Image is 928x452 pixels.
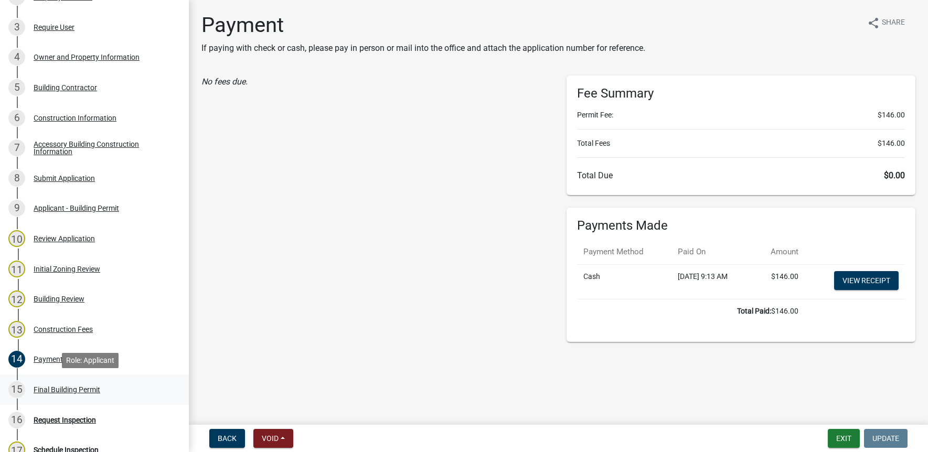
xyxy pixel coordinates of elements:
[34,84,97,91] div: Building Contractor
[828,429,860,448] button: Exit
[577,264,671,299] td: Cash
[878,138,905,149] span: $146.00
[253,429,293,448] button: Void
[577,218,905,233] h6: Payments Made
[737,307,771,315] b: Total Paid:
[34,326,93,333] div: Construction Fees
[8,200,25,217] div: 9
[8,351,25,368] div: 14
[34,205,119,212] div: Applicant - Building Permit
[34,356,63,363] div: Payment
[8,290,25,307] div: 12
[878,110,905,121] span: $146.00
[8,412,25,428] div: 16
[882,17,905,29] span: Share
[752,264,805,299] td: $146.00
[8,139,25,156] div: 7
[752,240,805,264] th: Amount
[34,24,74,31] div: Require User
[34,53,140,61] div: Owner and Property Information
[577,240,671,264] th: Payment Method
[671,240,752,264] th: Paid On
[62,353,119,368] div: Role: Applicant
[864,429,908,448] button: Update
[884,170,905,180] span: $0.00
[262,434,279,443] span: Void
[201,13,645,38] h1: Payment
[671,264,752,299] td: [DATE] 9:13 AM
[872,434,899,443] span: Update
[577,299,805,323] td: $146.00
[8,261,25,277] div: 11
[859,13,913,33] button: shareShare
[34,114,116,122] div: Construction Information
[867,17,880,29] i: share
[577,138,905,149] li: Total Fees
[34,386,100,393] div: Final Building Permit
[8,321,25,338] div: 13
[577,170,905,180] h6: Total Due
[834,271,899,290] a: View receipt
[577,86,905,101] h6: Fee Summary
[201,77,248,87] i: No fees due.
[218,434,237,443] span: Back
[8,381,25,398] div: 15
[577,110,905,121] li: Permit Fee:
[209,429,245,448] button: Back
[8,19,25,36] div: 3
[8,230,25,247] div: 10
[8,79,25,96] div: 5
[34,141,172,155] div: Accessory Building Construction Information
[34,175,95,182] div: Submit Application
[34,295,84,303] div: Building Review
[34,235,95,242] div: Review Application
[34,265,100,273] div: Initial Zoning Review
[201,42,645,55] p: If paying with check or cash, please pay in person or mail into the office and attach the applica...
[34,416,96,424] div: Request Inspection
[8,110,25,126] div: 6
[8,170,25,187] div: 8
[8,49,25,66] div: 4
